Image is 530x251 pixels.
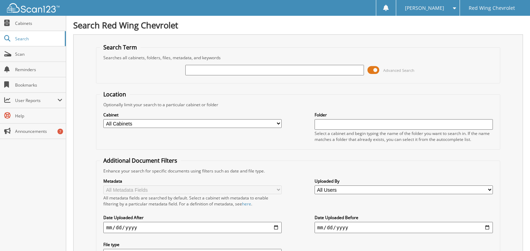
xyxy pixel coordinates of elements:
[15,82,62,88] span: Bookmarks
[103,215,282,221] label: Date Uploaded After
[100,157,181,164] legend: Additional Document Filters
[15,113,62,119] span: Help
[103,195,282,207] div: All metadata fields are searched by default. Select a cabinet with metadata to enable filtering b...
[242,201,251,207] a: here
[405,6,444,10] span: [PERSON_NAME]
[315,222,493,233] input: end
[15,128,62,134] span: Announcements
[100,43,140,51] legend: Search Term
[103,242,282,247] label: File type
[315,112,493,118] label: Folder
[315,215,493,221] label: Date Uploaded Before
[103,178,282,184] label: Metadata
[15,51,62,57] span: Scan
[315,178,493,184] label: Uploaded By
[15,67,62,73] span: Reminders
[73,19,523,31] h1: Search Red Wing Chevrolet
[383,68,414,73] span: Advanced Search
[100,102,496,108] div: Optionally limit your search to a particular cabinet or folder
[100,168,496,174] div: Enhance your search for specific documents using filters such as date and file type.
[15,36,61,42] span: Search
[469,6,515,10] span: Red Wing Chevrolet
[315,130,493,142] div: Select a cabinet and begin typing the name of the folder you want to search in. If the name match...
[57,129,63,134] div: 7
[103,222,282,233] input: start
[15,97,57,103] span: User Reports
[15,20,62,26] span: Cabinets
[100,90,130,98] legend: Location
[7,3,60,13] img: scan123-logo-white.svg
[103,112,282,118] label: Cabinet
[100,55,496,61] div: Searches all cabinets, folders, files, metadata, and keywords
